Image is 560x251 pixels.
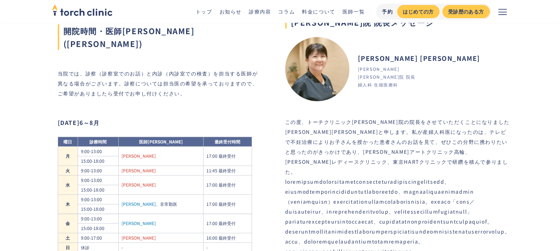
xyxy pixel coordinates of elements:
[203,175,252,194] td: 17:00 最終受付
[52,2,113,18] img: torch clinic
[403,8,433,15] div: はじめての方
[78,214,118,223] td: 9:00-13:00
[203,146,252,166] td: 17:00 最終受付
[78,175,118,185] td: 9:00-13:00
[122,220,156,226] span: [PERSON_NAME]
[78,194,118,204] td: 9:00-13:00
[58,233,78,242] th: 土
[382,8,393,15] div: 予約
[358,74,416,80] div: [PERSON_NAME]院 院長
[78,146,118,156] td: 9:00-13:00
[52,5,113,18] a: home
[122,167,156,173] span: [PERSON_NAME]
[78,185,118,194] td: 15:00-18:00
[118,194,203,214] td: 、非常勤医
[58,68,262,108] div: 当院では、診察（診察室でのお話）と内診（内診室での検査）を担当する医師が異なる場合がございます。診察については担当医の希望を承っておりますので、ご希望がありましたら受付でお申し付けください。
[203,194,252,214] td: 17:00 最終受付
[122,235,156,241] span: [PERSON_NAME]
[58,166,78,175] th: 火
[278,8,295,15] a: コラム
[219,8,241,15] a: お知らせ
[58,120,100,125] h4: [DATE]6～8月
[358,53,480,63] strong: [PERSON_NAME] [PERSON_NAME]
[442,5,490,18] a: 受診歴のある方
[122,153,156,159] span: [PERSON_NAME]
[203,137,252,146] th: 最終受付時間
[249,8,271,15] a: 診療内容
[203,214,252,233] td: 17:00 最終受付
[122,182,156,188] span: [PERSON_NAME]
[358,66,400,72] div: [PERSON_NAME]
[343,8,365,15] a: 医師一覧
[78,204,118,214] td: 15:00-18:00
[448,8,484,15] div: 受診歴のある方
[78,166,118,175] td: 9:00-13:00
[397,5,439,18] a: はじめての方
[78,233,118,242] td: 9:00-17:00
[58,24,262,50] h2: 開院時間・医師[PERSON_NAME]([PERSON_NAME])
[78,137,118,146] th: 診療時間
[302,8,335,15] a: 料金について
[203,166,252,175] td: 11:45 最終受付
[58,146,78,166] th: 月
[78,223,118,233] td: 15:00-18:00
[78,156,118,166] td: 15:00-18:00
[358,82,398,88] div: 婦人科 生殖医療科
[58,175,78,194] th: 水
[58,194,78,214] th: 木
[58,214,78,233] th: 金
[118,137,203,146] th: 医師[PERSON_NAME]
[122,201,156,207] span: [PERSON_NAME]
[58,137,78,146] th: 曜日
[196,8,212,15] a: トップ
[203,233,252,242] td: 16:00 最終受付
